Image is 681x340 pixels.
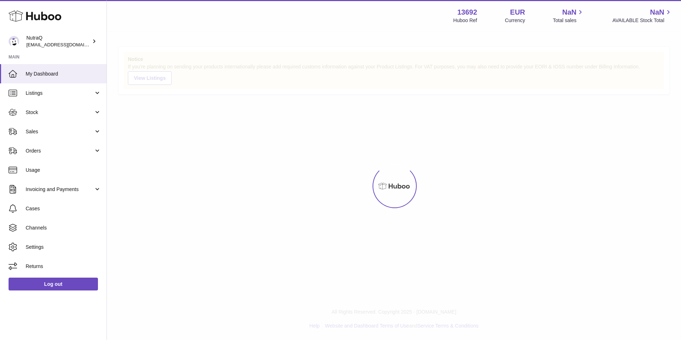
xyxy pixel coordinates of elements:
[553,17,584,24] span: Total sales
[26,42,105,47] span: [EMAIL_ADDRESS][DOMAIN_NAME]
[26,205,101,212] span: Cases
[26,225,101,231] span: Channels
[26,35,90,48] div: NutraQ
[453,17,477,24] div: Huboo Ref
[9,278,98,290] a: Log out
[26,263,101,270] span: Returns
[510,7,525,17] strong: EUR
[562,7,576,17] span: NaN
[553,7,584,24] a: NaN Total sales
[650,7,664,17] span: NaN
[9,36,19,47] img: log@nutraq.com
[505,17,525,24] div: Currency
[26,186,94,193] span: Invoicing and Payments
[26,109,94,116] span: Stock
[26,71,101,77] span: My Dashboard
[457,7,477,17] strong: 13692
[612,17,672,24] span: AVAILABLE Stock Total
[612,7,672,24] a: NaN AVAILABLE Stock Total
[26,90,94,97] span: Listings
[26,128,94,135] span: Sales
[26,244,101,251] span: Settings
[26,167,101,174] span: Usage
[26,148,94,154] span: Orders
